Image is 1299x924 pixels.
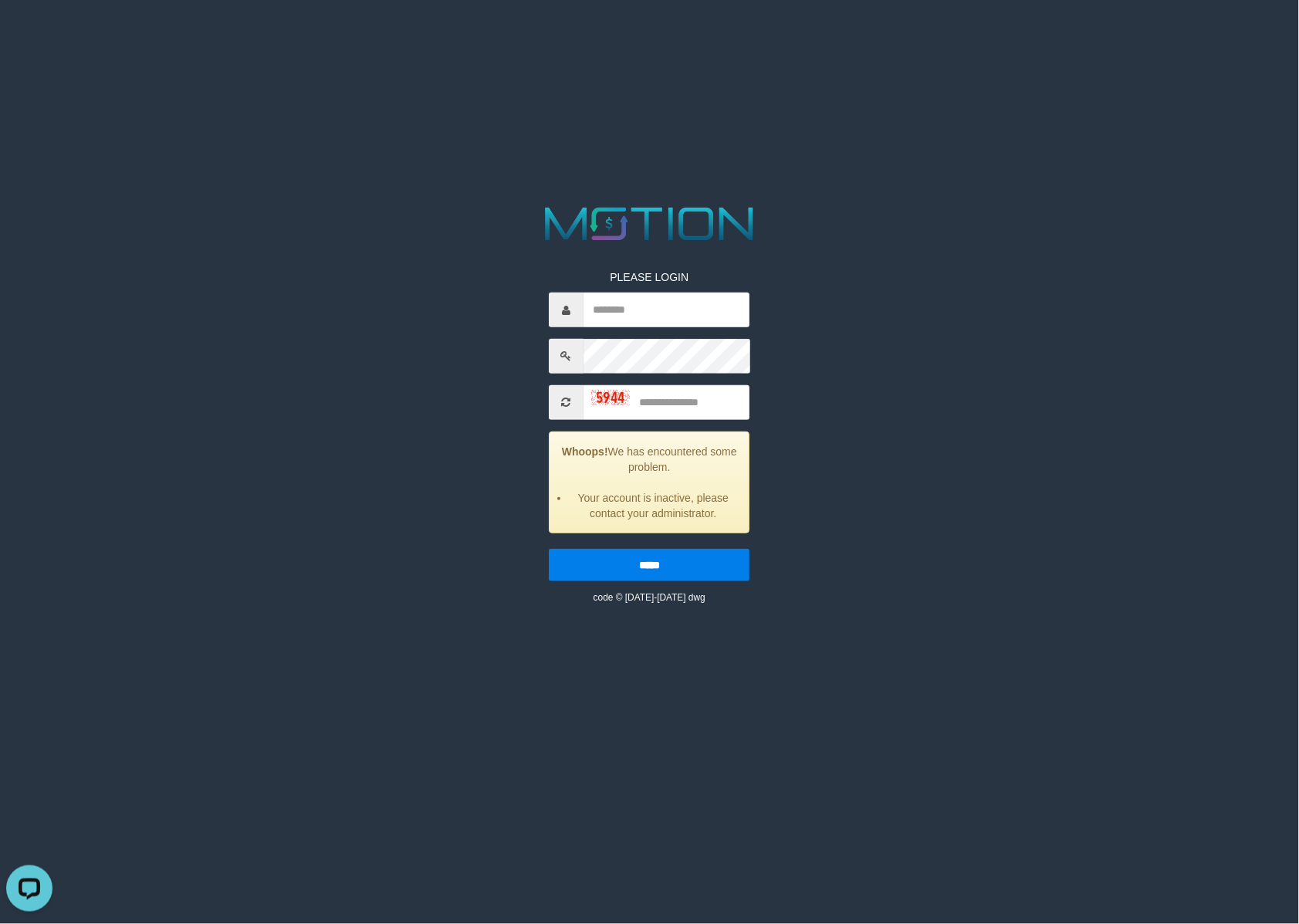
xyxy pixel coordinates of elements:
[549,269,749,285] p: PLEASE LOGIN
[549,432,749,533] div: We has encountered some problem.
[6,6,52,52] button: Open LiveChat chat widget
[594,592,705,603] small: code © [DATE]-[DATE] dwg
[569,490,737,521] li: Your account is inactive, please contact your administrator.
[562,445,608,458] strong: Whoops!
[536,201,763,246] img: MOTION_logo.png
[591,390,630,405] img: captcha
